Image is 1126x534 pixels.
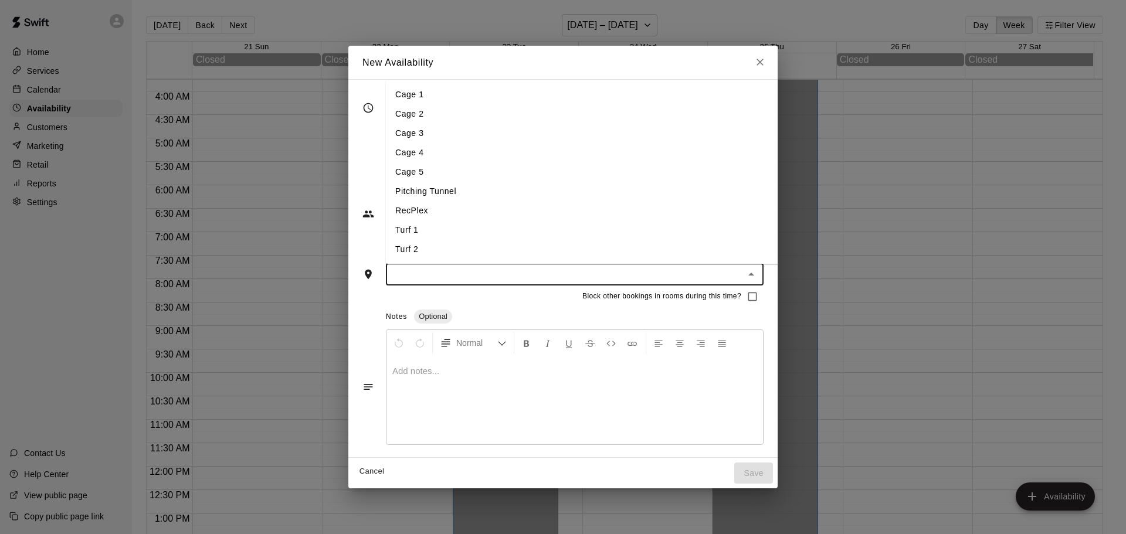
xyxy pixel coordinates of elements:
[362,102,374,114] svg: Timing
[386,182,816,201] li: Pitching Tunnel
[386,201,816,220] li: RecPlex
[362,268,374,280] svg: Rooms
[386,104,816,124] li: Cage 2
[649,332,669,353] button: Left Align
[386,143,816,162] li: Cage 4
[691,332,711,353] button: Right Align
[410,332,430,353] button: Redo
[362,55,433,70] h6: New Availability
[362,381,374,393] svg: Notes
[743,266,759,283] button: Close
[353,462,391,481] button: Cancel
[386,124,816,143] li: Cage 3
[456,337,497,349] span: Normal
[601,332,621,353] button: Insert Code
[435,332,511,353] button: Formatting Options
[386,162,816,182] li: Cage 5
[386,220,816,240] li: Turf 1
[386,312,407,321] span: Notes
[622,332,642,353] button: Insert Link
[362,208,374,220] svg: Staff
[538,332,558,353] button: Format Italics
[712,332,732,353] button: Justify Align
[582,291,741,302] span: Block other bookings in rooms during this time?
[670,332,690,353] button: Center Align
[749,52,771,73] button: Close
[389,332,409,353] button: Undo
[386,85,816,104] li: Cage 1
[559,332,579,353] button: Format Underline
[517,332,537,353] button: Format Bold
[414,312,452,321] span: Optional
[580,332,600,353] button: Format Strikethrough
[386,240,816,259] li: Turf 2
